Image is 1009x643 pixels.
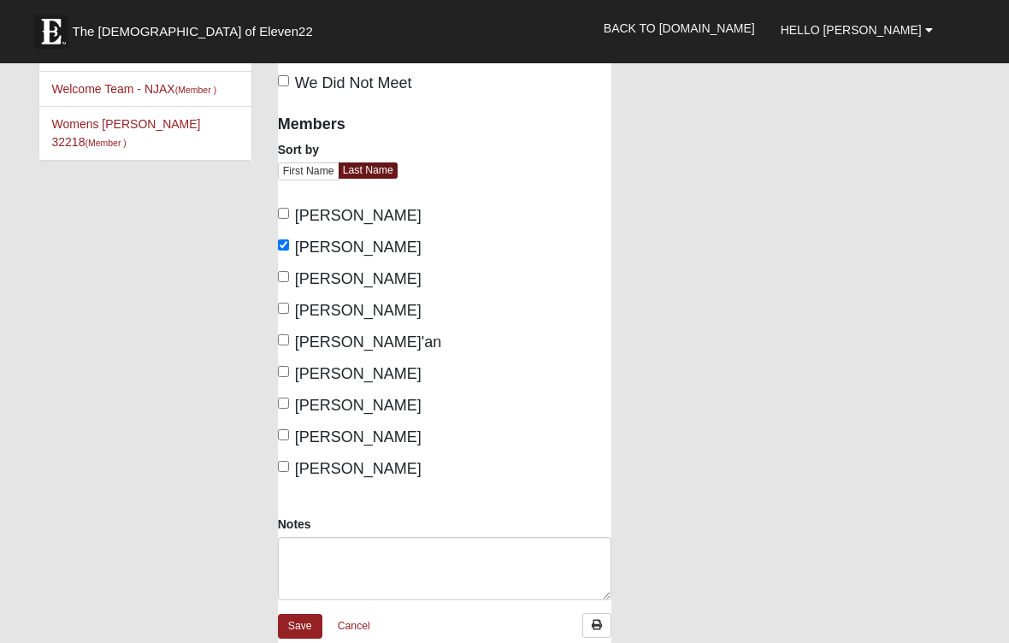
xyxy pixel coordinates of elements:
[768,9,946,51] a: Hello [PERSON_NAME]
[295,74,412,91] span: We Did Not Meet
[34,15,68,49] img: Eleven22 logo
[295,302,422,319] span: [PERSON_NAME]
[278,334,289,345] input: [PERSON_NAME]'an
[278,516,311,533] label: Notes
[295,333,442,351] span: [PERSON_NAME]'an
[278,398,289,409] input: [PERSON_NAME]
[278,366,289,377] input: [PERSON_NAME]
[278,115,432,134] h4: Members
[295,460,422,477] span: [PERSON_NAME]
[26,6,368,49] a: The [DEMOGRAPHIC_DATA] of Eleven22
[295,207,422,224] span: [PERSON_NAME]
[85,138,126,148] small: (Member )
[278,303,289,314] input: [PERSON_NAME]
[278,75,289,86] input: We Did Not Meet
[175,85,216,95] small: (Member )
[278,239,289,251] input: [PERSON_NAME]
[52,117,201,149] a: Womens [PERSON_NAME] 32218(Member )
[295,270,422,287] span: [PERSON_NAME]
[52,82,217,96] a: Welcome Team - NJAX(Member )
[295,365,422,382] span: [PERSON_NAME]
[73,23,313,40] span: The [DEMOGRAPHIC_DATA] of Eleven22
[781,23,922,37] span: Hello [PERSON_NAME]
[278,162,339,180] a: First Name
[278,461,289,472] input: [PERSON_NAME]
[278,208,289,219] input: [PERSON_NAME]
[278,271,289,282] input: [PERSON_NAME]
[339,162,398,179] a: Last Name
[295,428,422,445] span: [PERSON_NAME]
[591,7,768,50] a: Back to [DOMAIN_NAME]
[278,429,289,440] input: [PERSON_NAME]
[278,141,319,158] label: Sort by
[295,397,422,414] span: [PERSON_NAME]
[295,239,422,256] span: [PERSON_NAME]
